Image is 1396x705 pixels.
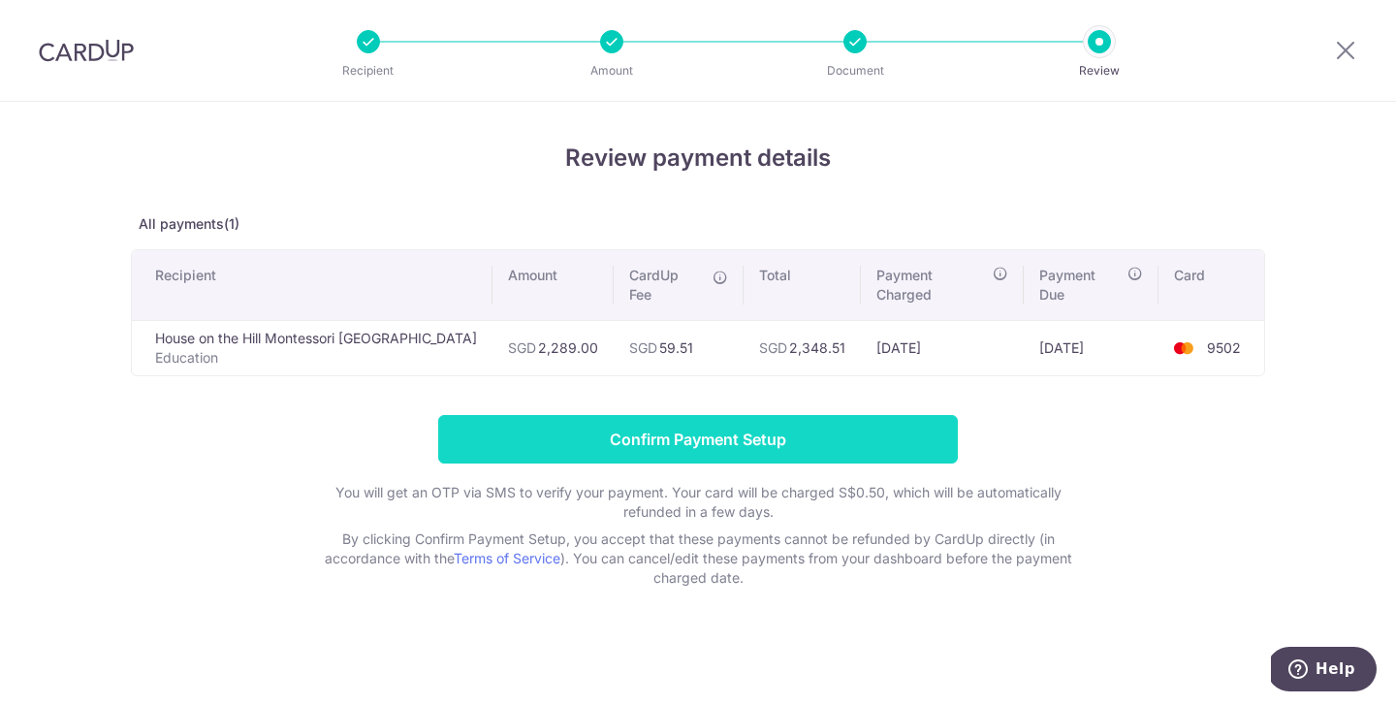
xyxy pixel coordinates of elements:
img: <span class="translation_missing" title="translation missing: en.account_steps.new_confirm_form.b... [1164,336,1203,360]
td: 59.51 [614,320,744,375]
th: Card [1158,250,1264,320]
span: Payment Due [1039,266,1122,304]
td: [DATE] [861,320,1024,375]
h4: Review payment details [131,141,1265,176]
span: 9502 [1207,339,1241,356]
iframe: Opens a widget where you can find more information [1271,647,1377,695]
p: All payments(1) [131,214,1265,234]
td: 2,348.51 [744,320,861,375]
p: Education [155,348,477,368]
p: Review [1028,61,1171,80]
a: Terms of Service [454,550,560,566]
th: Recipient [132,250,492,320]
td: House on the Hill Montessori [GEOGRAPHIC_DATA] [132,320,492,375]
p: Recipient [297,61,440,80]
img: CardUp [39,39,134,62]
p: Document [783,61,927,80]
p: You will get an OTP via SMS to verify your payment. Your card will be charged S$0.50, which will ... [310,483,1086,522]
p: By clicking Confirm Payment Setup, you accept that these payments cannot be refunded by CardUp di... [310,529,1086,588]
span: SGD [629,339,657,356]
th: Total [744,250,861,320]
td: [DATE] [1024,320,1158,375]
span: SGD [759,339,787,356]
span: SGD [508,339,536,356]
td: 2,289.00 [492,320,614,375]
span: Payment Charged [876,266,987,304]
th: Amount [492,250,614,320]
p: Amount [540,61,683,80]
input: Confirm Payment Setup [438,415,958,464]
span: CardUp Fee [629,266,703,304]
